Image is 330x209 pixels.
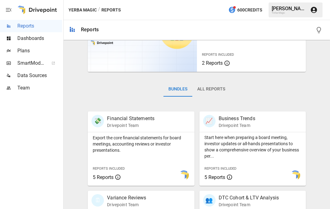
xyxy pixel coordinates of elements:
p: Variance Reviews [107,194,146,202]
button: Yerba Magic [69,6,97,14]
span: Team [17,84,62,92]
div: 👥 [203,194,216,207]
span: Plans [17,47,62,54]
div: 📈 [203,115,216,127]
span: 5 Reports [93,174,114,180]
div: / [98,6,100,14]
span: ™ [44,59,49,66]
p: Drivepoint Team [219,202,279,208]
div: 💸 [91,115,104,127]
span: Reports Included [202,53,234,57]
p: Drivepoint Team [107,202,146,208]
div: [PERSON_NAME] [272,6,306,11]
div: 🗓 [91,194,104,207]
span: 600 Credits [237,6,262,14]
span: Dashboards [17,35,62,42]
span: SmartModel [17,59,45,67]
span: 5 Reports [204,174,225,180]
img: smart model [290,170,300,180]
p: Drivepoint Team [219,122,255,128]
span: 2 Reports [202,60,223,66]
p: Financial Statements [107,115,154,122]
p: DTC Cohort & LTV Analysis [219,194,279,202]
p: Business Trends [219,115,255,122]
button: Bundles [163,82,192,97]
span: Reports [17,22,62,30]
span: Reports Included [204,167,236,171]
p: Export the core financial statements for board meetings, accounting reviews or investor presentat... [93,135,189,153]
p: Start here when preparing a board meeting, investor updates or all-hands presentations to show a ... [204,134,301,159]
div: Reports [81,27,99,33]
span: Data Sources [17,72,62,79]
button: All Reports [192,82,230,97]
span: Reports Included [93,167,125,171]
button: 600Credits [226,4,265,16]
div: Yerba Magic [272,11,306,14]
p: Drivepoint Team [107,122,154,128]
img: smart model [179,170,189,180]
